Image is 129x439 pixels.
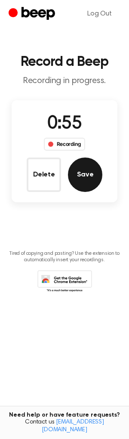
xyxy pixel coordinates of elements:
[47,115,82,133] span: 0:55
[7,76,122,87] p: Recording in progress.
[9,6,57,22] a: Beep
[5,419,124,434] span: Contact us
[68,158,102,192] button: Save Audio Record
[79,3,120,24] a: Log Out
[42,419,104,433] a: [EMAIL_ADDRESS][DOMAIN_NAME]
[27,158,61,192] button: Delete Audio Record
[7,55,122,69] h1: Record a Beep
[44,138,86,151] div: Recording
[7,250,122,263] p: Tired of copying and pasting? Use the extension to automatically insert your recordings.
